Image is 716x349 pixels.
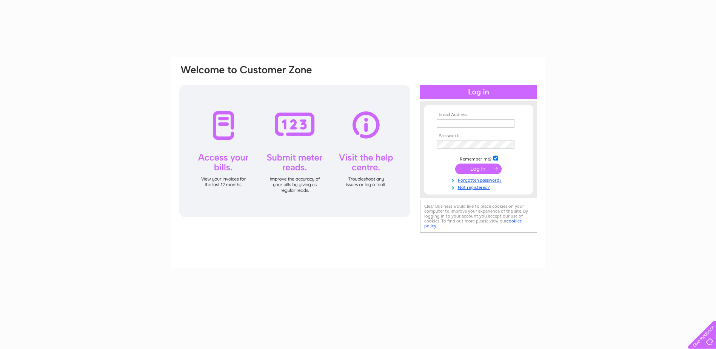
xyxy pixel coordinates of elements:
[435,133,522,139] th: Password:
[420,200,537,233] div: Clear Business would like to place cookies on your computer to improve your experience of the sit...
[437,176,522,183] a: Forgotten password?
[435,112,522,117] th: Email Address:
[435,154,522,162] td: Remember me?
[437,183,522,190] a: Not registered?
[424,218,522,229] a: cookies policy
[455,164,502,174] input: Submit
